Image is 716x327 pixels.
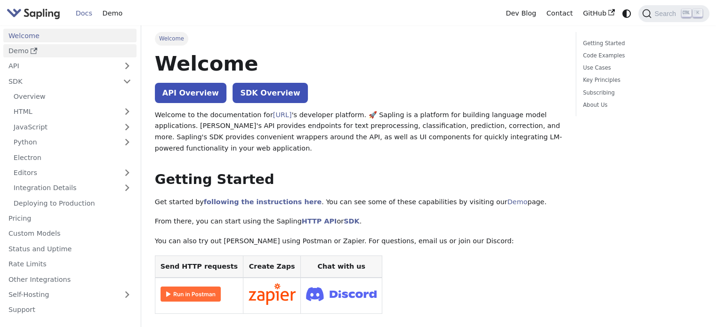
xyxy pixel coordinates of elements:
span: Search [652,10,682,17]
a: Integration Details [8,181,137,195]
a: GitHub [578,6,619,21]
a: HTML [8,105,137,119]
h1: Welcome [155,51,562,76]
kbd: K [693,9,702,17]
span: Welcome [155,32,188,45]
p: Get started by . You can see some of these capabilities by visiting our page. [155,197,562,208]
p: Welcome to the documentation for 's developer platform. 🚀 Sapling is a platform for building lang... [155,110,562,154]
th: Create Zaps [243,255,301,278]
a: Pricing [3,212,137,225]
button: Collapse sidebar category 'SDK' [118,74,137,88]
a: JavaScript [8,120,137,134]
a: Rate Limits [3,257,137,271]
a: Demo [507,198,528,206]
a: SDK Overview [233,83,307,103]
a: Overview [8,90,137,104]
h2: Getting Started [155,171,562,188]
a: Key Principles [583,76,699,85]
a: Support [3,303,137,317]
a: Welcome [3,29,137,42]
a: following the instructions here [204,198,322,206]
img: Join Discord [306,284,377,303]
p: You can also try out [PERSON_NAME] using Postman or Zapier. For questions, email us or join our D... [155,236,562,247]
a: Getting Started [583,39,699,48]
a: Demo [3,44,137,58]
a: Docs [71,6,97,21]
a: Custom Models [3,227,137,240]
button: Search (Ctrl+K) [638,5,709,22]
a: Electron [8,151,137,164]
a: Demo [97,6,128,21]
a: Other Integrations [3,272,137,286]
th: Send HTTP requests [155,255,243,278]
a: Deploying to Production [8,196,137,210]
a: About Us [583,101,699,110]
img: Connect in Zapier [249,283,296,305]
img: Run in Postman [161,287,221,302]
a: Editors [8,166,118,180]
a: HTTP API [302,217,337,225]
a: Dev Blog [500,6,541,21]
button: Expand sidebar category 'API' [118,59,137,73]
p: From there, you can start using the Sapling or . [155,216,562,227]
img: Sapling.ai [7,7,60,20]
a: Contact [541,6,578,21]
a: API Overview [155,83,226,103]
th: Chat with us [301,255,382,278]
a: Status and Uptime [3,242,137,255]
a: Subscribing [583,88,699,97]
a: Python [8,136,137,149]
button: Switch between dark and light mode (currently system mode) [620,7,634,20]
nav: Breadcrumbs [155,32,562,45]
button: Expand sidebar category 'Editors' [118,166,137,180]
a: SDK [3,74,118,88]
a: Code Examples [583,51,699,60]
a: Use Cases [583,64,699,72]
a: SDK [344,217,359,225]
a: API [3,59,118,73]
a: [URL] [273,111,292,119]
a: Self-Hosting [3,288,137,302]
a: Sapling.ai [7,7,64,20]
